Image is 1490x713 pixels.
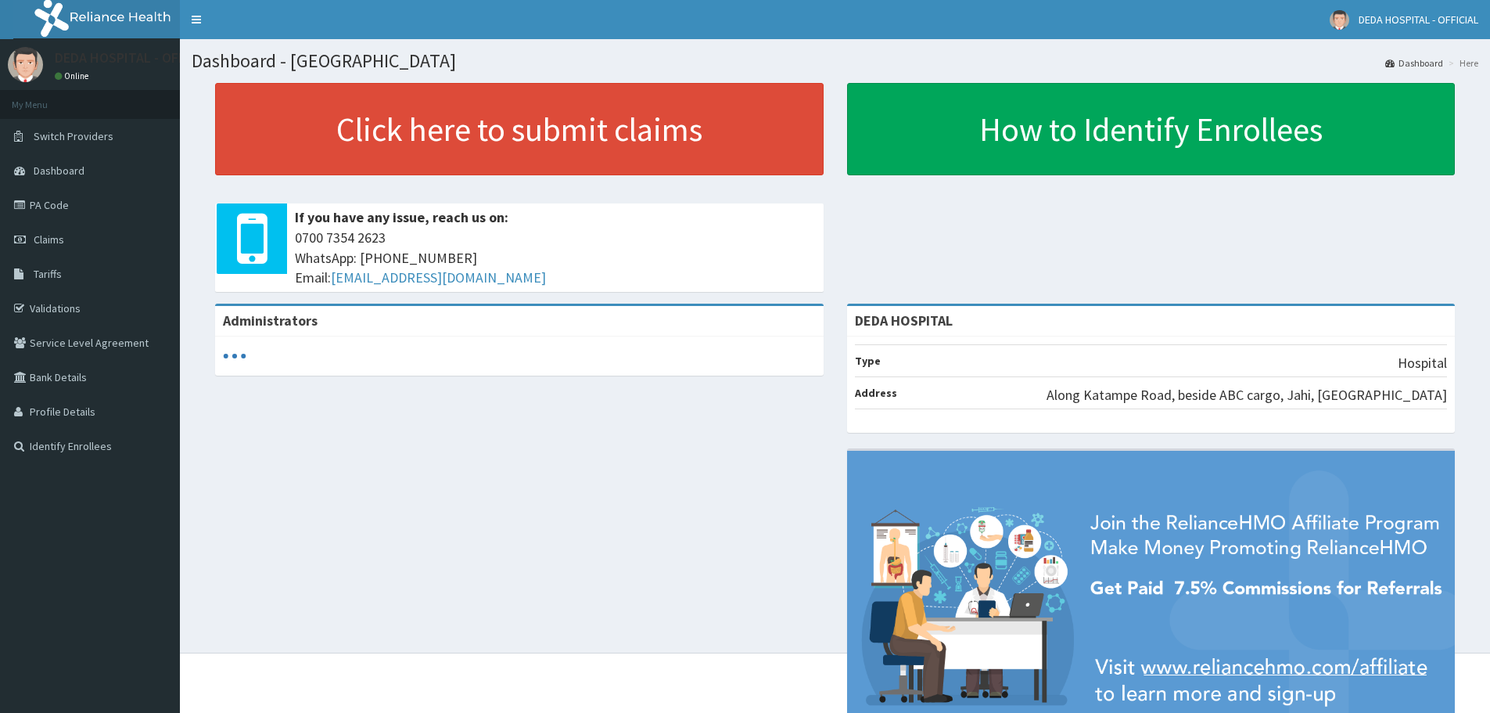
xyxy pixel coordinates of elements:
[215,83,824,175] a: Click here to submit claims
[192,51,1478,71] h1: Dashboard - [GEOGRAPHIC_DATA]
[1398,353,1447,373] p: Hospital
[34,267,62,281] span: Tariffs
[1330,10,1349,30] img: User Image
[855,354,881,368] b: Type
[223,311,318,329] b: Administrators
[1359,13,1478,27] span: DEDA HOSPITAL - OFFICIAL
[1445,56,1478,70] li: Here
[847,83,1456,175] a: How to Identify Enrollees
[1047,385,1447,405] p: Along Katampe Road, beside ABC cargo, Jahi, [GEOGRAPHIC_DATA]
[55,51,216,65] p: DEDA HOSPITAL - OFFICIAL
[331,268,546,286] a: [EMAIL_ADDRESS][DOMAIN_NAME]
[295,208,508,226] b: If you have any issue, reach us on:
[34,164,84,178] span: Dashboard
[34,129,113,143] span: Switch Providers
[295,228,816,288] span: 0700 7354 2623 WhatsApp: [PHONE_NUMBER] Email:
[34,232,64,247] span: Claims
[8,47,43,82] img: User Image
[223,344,246,368] svg: audio-loading
[1385,56,1443,70] a: Dashboard
[855,311,953,329] strong: DEDA HOSPITAL
[55,70,92,81] a: Online
[855,386,897,400] b: Address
